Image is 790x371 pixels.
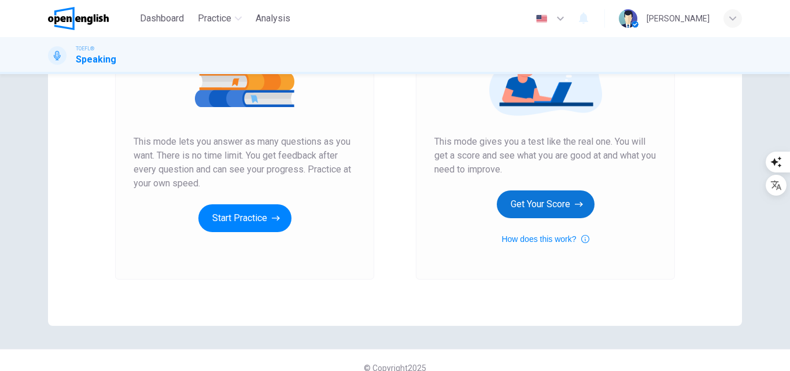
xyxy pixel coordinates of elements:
[140,12,184,25] span: Dashboard
[534,14,549,23] img: en
[198,204,291,232] button: Start Practice
[434,135,656,177] span: This mode gives you a test like the real one. You will get a score and see what you are good at a...
[198,12,231,25] span: Practice
[256,12,290,25] span: Analysis
[76,53,116,67] h1: Speaking
[251,8,295,29] button: Analysis
[619,9,637,28] img: Profile picture
[134,135,356,190] span: This mode lets you answer as many questions as you want. There is no time limit. You get feedback...
[501,232,589,246] button: How does this work?
[48,7,109,30] img: OpenEnglish logo
[135,8,189,29] button: Dashboard
[647,12,710,25] div: [PERSON_NAME]
[193,8,246,29] button: Practice
[76,45,94,53] span: TOEFL®
[497,190,595,218] button: Get Your Score
[48,7,135,30] a: OpenEnglish logo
